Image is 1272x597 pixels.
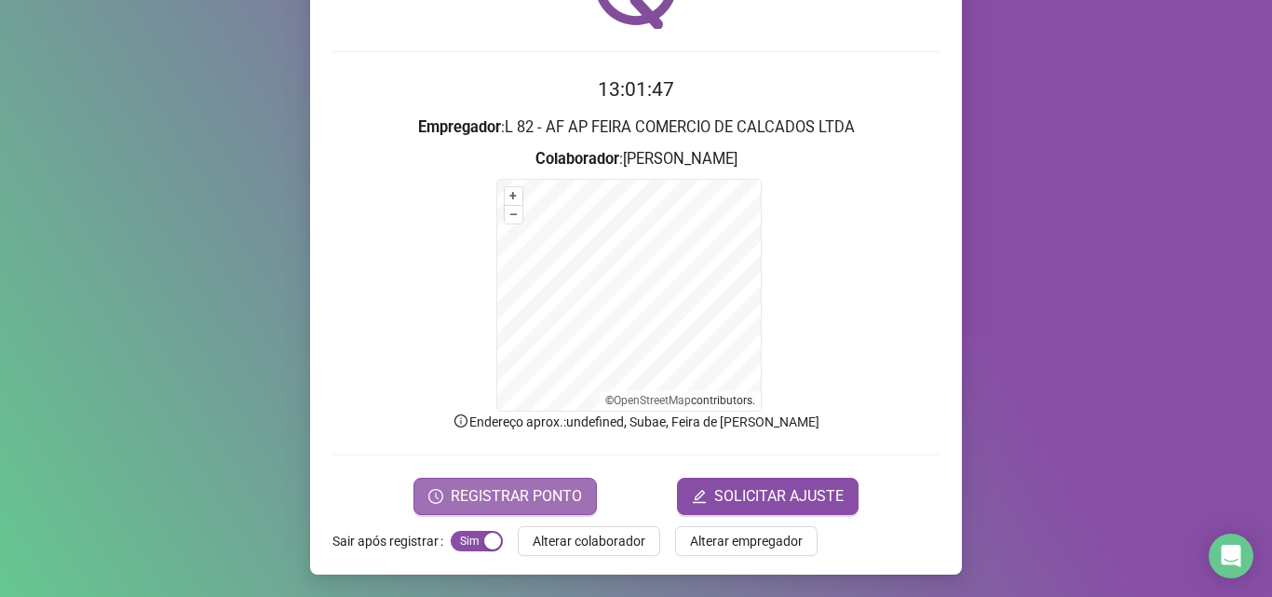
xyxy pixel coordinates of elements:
[535,150,619,168] strong: Colaborador
[332,526,451,556] label: Sair após registrar
[677,478,859,515] button: editSOLICITAR AJUSTE
[418,118,501,136] strong: Empregador
[614,394,691,407] a: OpenStreetMap
[675,526,818,556] button: Alterar empregador
[451,485,582,508] span: REGISTRAR PONTO
[598,78,674,101] time: 13:01:47
[1209,534,1253,578] div: Open Intercom Messenger
[505,206,522,224] button: –
[332,115,940,140] h3: : L 82 - AF AP FEIRA COMERCIO DE CALCADOS LTDA
[453,413,469,429] span: info-circle
[505,187,522,205] button: +
[605,394,755,407] li: © contributors.
[428,489,443,504] span: clock-circle
[714,485,844,508] span: SOLICITAR AJUSTE
[518,526,660,556] button: Alterar colaborador
[413,478,597,515] button: REGISTRAR PONTO
[533,531,645,551] span: Alterar colaborador
[332,412,940,432] p: Endereço aprox. : undefined, Subae, Feira de [PERSON_NAME]
[692,489,707,504] span: edit
[690,531,803,551] span: Alterar empregador
[332,147,940,171] h3: : [PERSON_NAME]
